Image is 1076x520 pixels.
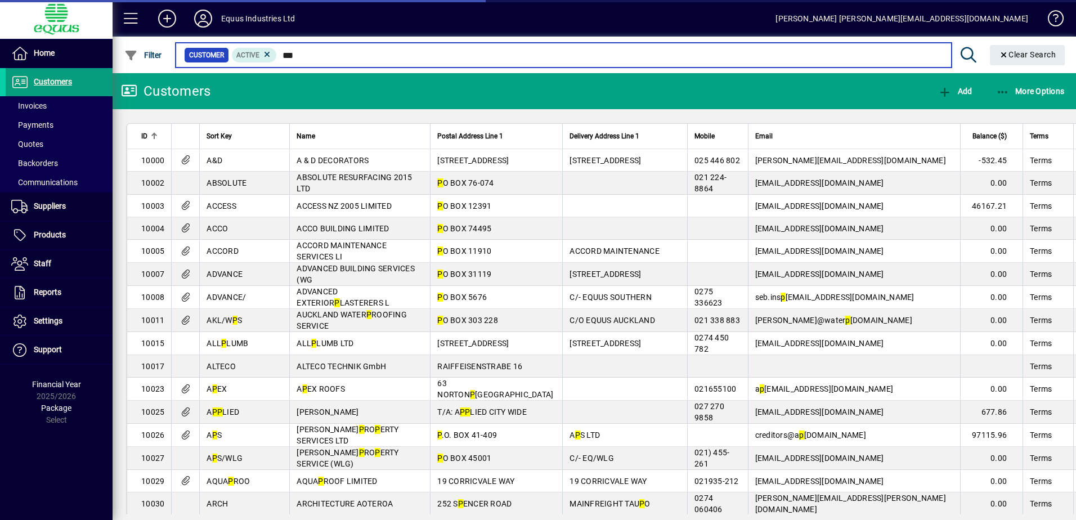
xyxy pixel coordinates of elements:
[570,293,652,302] span: C/- EQUUS SOUTHERN
[960,332,1023,355] td: 0.00
[996,87,1065,96] span: More Options
[6,250,113,278] a: Staff
[297,499,393,508] span: ARCHITECTURE AOTEROA
[437,362,522,371] span: RAIFFEISENSTRABE 16
[297,130,315,142] span: Name
[960,424,1023,447] td: 97115.96
[6,307,113,335] a: Settings
[1030,383,1052,395] span: Terms
[1030,245,1052,257] span: Terms
[311,339,316,348] em: P
[141,339,164,348] span: 10015
[570,270,641,279] span: [STREET_ADDRESS]
[960,470,1023,492] td: 0.00
[122,45,165,65] button: Filter
[375,448,380,457] em: P
[212,431,217,440] em: P
[465,407,470,416] em: P
[207,178,246,187] span: ABSOLUTE
[694,156,740,165] span: 025 446 802
[1030,452,1052,464] span: Terms
[570,477,647,486] span: 19 CORRICVALE WAY
[437,293,442,302] em: P
[437,339,509,348] span: [STREET_ADDRESS]
[845,316,850,325] em: p
[141,201,164,210] span: 10003
[236,51,259,59] span: Active
[570,339,641,348] span: [STREET_ADDRESS]
[960,447,1023,470] td: 0.00
[11,178,78,187] span: Communications
[207,224,228,233] span: ACCO
[207,454,243,463] span: A S/WLG
[207,362,236,371] span: ALTECO
[755,477,884,486] span: [EMAIL_ADDRESS][DOMAIN_NAME]
[6,192,113,221] a: Suppliers
[34,259,51,268] span: Staff
[967,130,1017,142] div: Balance ($)
[960,401,1023,424] td: 677.86
[207,431,222,440] span: A S
[1030,361,1052,372] span: Terms
[141,270,164,279] span: 10007
[570,499,650,508] span: MAINFREIGHT TAU O
[141,130,147,142] span: ID
[639,499,644,508] em: P
[755,494,946,514] span: [PERSON_NAME][EMAIL_ADDRESS][PERSON_NAME][DOMAIN_NAME]
[124,51,162,60] span: Filter
[34,77,72,86] span: Customers
[212,384,217,393] em: P
[960,149,1023,172] td: -532.45
[141,156,164,165] span: 10000
[755,156,946,165] span: [PERSON_NAME][EMAIL_ADDRESS][DOMAIN_NAME]
[297,362,386,371] span: ALTECO TECHNIK GmbH
[437,316,442,325] em: P
[207,339,248,348] span: ALL LUMB
[366,310,371,319] em: P
[11,140,43,149] span: Quotes
[755,339,884,348] span: [EMAIL_ADDRESS][DOMAIN_NAME]
[228,477,233,486] em: P
[960,286,1023,309] td: 0.00
[570,431,600,440] span: A S LTD
[141,407,164,416] span: 10025
[458,499,463,508] em: P
[960,263,1023,286] td: 0.00
[359,448,364,457] em: P
[1030,268,1052,280] span: Terms
[297,201,392,210] span: ACCESS NZ 2005 LIMITED
[437,293,487,302] span: O BOX 5676
[141,431,164,440] span: 10026
[755,178,884,187] span: [EMAIL_ADDRESS][DOMAIN_NAME]
[694,130,741,142] div: Mobile
[11,120,53,129] span: Payments
[375,425,380,434] em: P
[207,499,228,508] span: ARCH
[34,48,55,57] span: Home
[694,316,740,325] span: 021 338 883
[232,316,237,325] em: P
[437,454,491,463] span: O BOX 45001
[297,224,389,233] span: ACCO BUILDING LIMITED
[32,380,81,389] span: Financial Year
[297,477,377,486] span: AQUA ROOF LIMITED
[437,156,509,165] span: [STREET_ADDRESS]
[6,39,113,68] a: Home
[141,362,164,371] span: 10017
[1030,155,1052,166] span: Terms
[972,130,1007,142] span: Balance ($)
[694,130,715,142] span: Mobile
[232,48,277,62] mat-chip: Activation Status: Active
[212,407,217,416] em: P
[6,173,113,192] a: Communications
[207,316,242,325] span: AKL/W S
[755,130,773,142] span: Email
[297,156,369,165] span: A & D DECORATORS
[141,499,164,508] span: 10030
[570,246,660,255] span: ACCORD MAINTENANCE
[775,10,1028,28] div: [PERSON_NAME] [PERSON_NAME][EMAIL_ADDRESS][DOMAIN_NAME]
[141,130,164,142] div: ID
[1030,498,1052,509] span: Terms
[207,246,239,255] span: ACCORD
[460,407,465,416] em: P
